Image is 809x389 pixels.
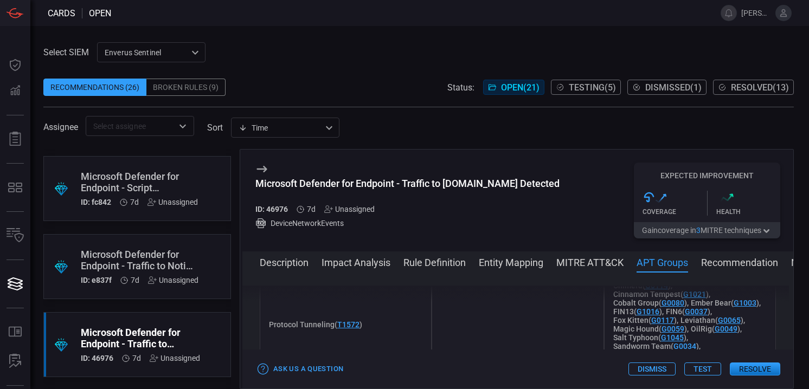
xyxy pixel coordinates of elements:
div: Microsoft Defender for Endpoint - Traffic to Notion API via Unusual App (APT 29) [81,249,198,271]
button: Rule Catalog [2,319,28,345]
button: Ask Us a Question [255,361,346,378]
button: Open [175,119,190,134]
span: Sandworm Team ( ) [613,342,699,351]
span: Dismissed ( 1 ) [645,82,702,93]
button: Inventory [2,223,28,249]
span: [PERSON_NAME].[PERSON_NAME] [741,9,771,17]
button: Detections [2,78,28,104]
span: Fox Kitten ( ) [613,316,677,325]
button: APT Groups [637,255,688,268]
div: Broken Rules (9) [146,79,226,96]
a: G1003 [734,299,756,307]
span: FIN6 ( ) [666,307,710,316]
button: Open(21) [483,80,544,95]
span: Magic Hound ( ) [613,325,687,333]
span: Oct 08, 2025 12:15 PM [307,205,316,213]
button: Rule Definition [403,255,466,268]
span: Oct 08, 2025 12:15 PM [131,276,139,284]
a: T1572 [337,320,359,329]
button: Dashboard [2,52,28,78]
div: Microsoft Defender for Endpoint - Traffic to Port.io Detected [81,327,200,349]
span: FIN13 ( ) [613,307,662,316]
a: G0049 [715,325,737,333]
span: Cobalt Group ( ) [613,299,687,307]
div: Coverage [643,208,707,216]
div: Microsoft Defender for Endpoint - Traffic to Port.io Detected [255,178,560,189]
div: Unassigned [324,205,375,213]
span: Oct 08, 2025 12:15 PM [130,198,139,206]
a: G0065 [718,316,741,325]
button: MITRE - Detection Posture [2,174,28,200]
p: Enverus Sentinel [105,47,188,58]
input: Select assignee [89,119,173,133]
h5: ID: fc842 [81,198,111,206]
a: G0034 [673,342,696,351]
h5: ID: 46976 [255,205,288,213]
span: 3 [696,226,701,235]
span: Testing ( 5 ) [569,82,616,93]
button: Dismiss [628,362,676,375]
button: Description [260,255,309,268]
button: Entity Mapping [479,255,543,268]
button: Impact Analysis [322,255,390,268]
h5: ID: 46976 [81,354,113,362]
h5: ID: e837f [81,276,112,284]
button: Resolve [730,362,780,375]
span: Open ( 21 ) [501,82,540,93]
div: Unassigned [148,276,198,284]
div: Recommendations (26) [43,79,146,96]
h5: Expected Improvement [634,171,780,180]
span: Ember Bear ( ) [691,299,759,307]
button: Resolved(13) [713,80,794,95]
span: Assignee [43,122,78,132]
div: Unassigned [150,354,200,362]
span: Resolved ( 13 ) [731,82,789,93]
div: Unassigned [147,198,198,206]
span: Protocol Tunneling ( ) [269,320,362,329]
a: G0037 [685,307,708,316]
a: G0117 [651,316,674,325]
button: Test [684,362,721,375]
a: G1045 [661,333,684,342]
span: Status: [447,82,474,93]
span: Salt Typhoon ( ) [613,333,686,342]
button: Cards [2,271,28,297]
button: Dismissed(1) [627,80,707,95]
span: Oct 08, 2025 12:15 PM [132,354,141,362]
button: Gaincoverage in3MITRE techniques [634,222,780,238]
button: ALERT ANALYSIS [2,348,28,374]
a: G1016 [637,307,659,316]
span: Cards [48,8,75,18]
div: Health [716,208,781,216]
button: Recommendation [701,255,778,268]
span: Leviathan ( ) [680,316,743,325]
label: Select SIEM [43,47,89,57]
a: G0059 [662,325,684,333]
span: OilRig ( ) [691,325,740,333]
div: Microsoft Defender for Endpoint - Script Interpreter Traffic to Remote IP [81,171,198,193]
div: DeviceNetworkEvents [255,218,560,229]
button: Reports [2,126,28,152]
span: open [89,8,111,18]
button: Testing(5) [551,80,621,95]
div: Time [239,122,322,133]
label: sort [207,122,223,133]
a: G0080 [662,299,684,307]
button: MITRE ATT&CK [556,255,624,268]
